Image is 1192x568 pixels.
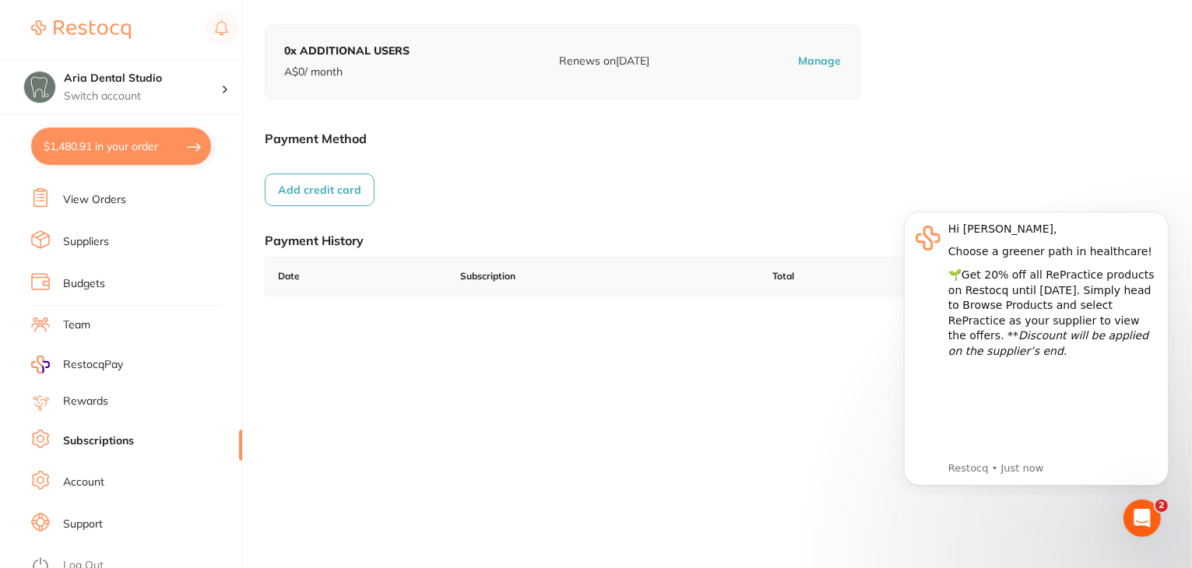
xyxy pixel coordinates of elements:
a: Rewards [63,394,108,409]
p: 0 x ADDITIONAL USERS [284,44,410,59]
img: Aria Dental Studio [24,72,55,103]
p: Renews on [DATE] [559,54,649,69]
a: Account [63,475,104,490]
a: Subscriptions [63,433,134,449]
a: Budgets [63,276,105,292]
iframe: Intercom live chat [1123,500,1161,537]
iframe: Intercom notifications message [881,198,1192,495]
a: RestocqPay [31,356,123,373]
a: Team [63,317,90,333]
p: Switch account [64,89,221,104]
td: Date [265,258,448,296]
td: Subscription [448,258,760,296]
button: $1,480.91 in your order [31,128,211,165]
a: Support [63,517,103,532]
a: Suppliers [63,234,109,250]
img: Restocq Logo [31,20,131,39]
p: A$ 0 / month [284,65,410,80]
a: Restocq Logo [31,12,131,47]
h1: Payment History [265,233,1161,248]
h1: Payment Method [265,131,1161,146]
span: RestocqPay [63,357,123,373]
button: Add credit card [265,174,374,206]
p: Manage [799,54,842,69]
img: RestocqPay [31,356,50,373]
span: 2 [1155,500,1168,512]
a: View Orders [63,192,126,208]
td: Total [760,258,942,296]
h4: Aria Dental Studio [64,71,221,86]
